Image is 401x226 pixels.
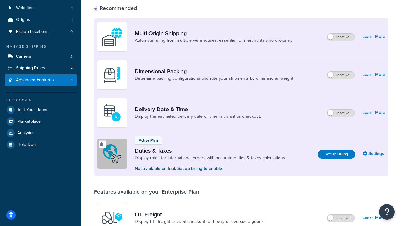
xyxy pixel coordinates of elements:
a: Delivery Date & Time [135,106,261,113]
span: 1 [71,5,73,11]
a: Dimensional Packing [135,68,293,75]
span: 1 [71,17,73,23]
span: Marketplace [17,119,41,124]
span: Websites [16,5,34,11]
a: Automate rating from multiple warehouses, essential for merchants who dropship [135,37,292,44]
a: Determine packing configurations and rate your shipments by dimensional weight [135,75,293,82]
a: Duties & Taxes [135,147,285,154]
a: Analytics [5,127,77,139]
li: Websites [5,2,77,14]
a: Pickup Locations0 [5,26,77,38]
li: Pickup Locations [5,26,77,38]
a: Learn More [362,70,385,79]
a: LTL Freight [135,211,264,218]
div: Features available on your Enterprise Plan [94,188,199,195]
li: Origins [5,14,77,26]
a: Test Your Rates [5,104,77,116]
span: 2 [70,54,73,59]
span: 0 [70,29,73,35]
a: Multi-Origin Shipping [135,30,292,37]
span: Shipping Rules [16,66,45,71]
span: Advanced Features [16,78,54,83]
a: Help Docs [5,139,77,150]
a: Origins1 [5,14,77,26]
li: Advanced Features [5,74,77,86]
a: Display the estimated delivery date or time in transit as checkout. [135,113,261,120]
label: Inactive [327,71,355,79]
a: Display rates for international orders with accurate duties & taxes calculations [135,155,285,161]
span: 1 [71,78,73,83]
a: Advanced Features1 [5,74,77,86]
div: Recommended [94,5,137,12]
a: Set Up Billing [318,150,355,159]
img: WatD5o0RtDAAAAAElFTkSuQmCC [101,26,123,48]
a: Settings [363,149,385,158]
a: Display LTL freight rates at checkout for heavy or oversized goods [135,218,264,225]
p: Not available on trial. Set up billing to enable [135,165,285,172]
a: Learn More [362,108,385,117]
button: Open Resource Center [379,204,395,220]
img: DTVBYsAAAAAASUVORK5CYII= [101,64,123,86]
a: Carriers2 [5,51,77,62]
span: Test Your Rates [17,107,47,113]
p: Active Plan [139,137,158,143]
a: Learn More [362,32,385,41]
div: Manage Shipping [5,44,77,49]
span: Analytics [17,131,34,136]
a: Shipping Rules [5,62,77,74]
li: Carriers [5,51,77,62]
span: Pickup Locations [16,29,49,35]
span: Help Docs [17,142,38,148]
label: Inactive [327,33,355,41]
label: Inactive [327,109,355,117]
span: Carriers [16,54,31,59]
a: Websites1 [5,2,77,14]
a: Marketplace [5,116,77,127]
label: Inactive [327,214,355,222]
a: Learn More [362,213,385,222]
img: gfkeb5ejjkALwAAAABJRU5ErkJggg== [101,102,123,124]
div: Resources [5,97,77,103]
span: Origins [16,17,30,23]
